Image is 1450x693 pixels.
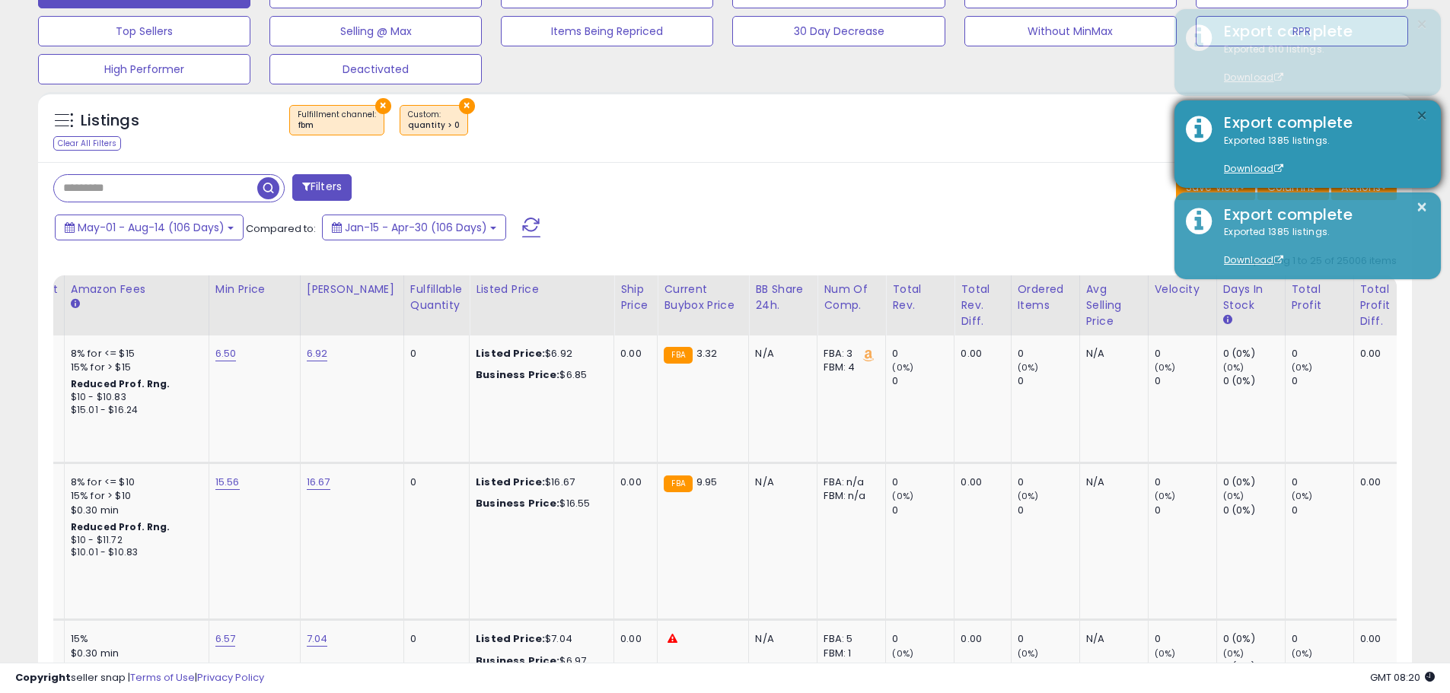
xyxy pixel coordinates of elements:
[71,647,197,660] div: $0.30 min
[824,281,879,313] div: Num of Comp.
[298,120,376,131] div: fbm
[1292,632,1353,646] div: 0
[215,346,237,361] a: 6.50
[824,489,874,503] div: FBM: n/a
[1155,632,1216,646] div: 0
[1360,632,1397,646] div: 0.00
[1018,361,1039,374] small: (0%)
[298,109,376,132] span: Fulfillment channel :
[1086,347,1136,361] div: N/A
[408,120,460,131] div: quantity > 0
[246,221,316,236] span: Compared to:
[71,297,80,311] small: Amazon Fees.
[1018,647,1039,660] small: (0%)
[1155,504,1216,517] div: 0
[1223,475,1285,489] div: 0 (0%)
[476,497,602,510] div: $16.55
[459,98,475,114] button: ×
[1213,21,1429,43] div: Export complete
[824,647,874,660] div: FBM: 1
[1223,490,1244,502] small: (0%)
[1292,490,1313,502] small: (0%)
[1213,43,1429,85] div: Exported 610 listings.
[71,377,170,390] b: Reduced Prof. Rng.
[307,281,397,297] div: [PERSON_NAME]
[38,54,250,84] button: High Performer
[1292,475,1353,489] div: 0
[1370,670,1435,685] span: 2025-08-15 08:20 GMT
[292,174,352,201] button: Filters
[892,647,913,660] small: (0%)
[1223,361,1244,374] small: (0%)
[824,632,874,646] div: FBA: 5
[1018,632,1079,646] div: 0
[1292,374,1353,388] div: 0
[964,16,1177,46] button: Without MinMax
[1155,475,1216,489] div: 0
[71,520,170,533] b: Reduced Prof. Rng.
[1223,504,1285,517] div: 0 (0%)
[696,346,718,361] span: 3.32
[410,347,457,361] div: 0
[53,136,121,151] div: Clear All Filters
[476,496,559,510] b: Business Price:
[81,110,139,132] h5: Listings
[1292,361,1313,374] small: (0%)
[38,16,250,46] button: Top Sellers
[71,475,197,489] div: 8% for <= $10
[215,631,236,647] a: 6.57
[892,281,948,313] div: Total Rev.
[892,504,954,517] div: 0
[1223,374,1285,388] div: 0 (0%)
[824,347,874,361] div: FBA: 3
[1018,281,1073,313] div: Ordered Items
[71,534,197,547] div: $10 - $11.72
[892,632,954,646] div: 0
[476,632,602,646] div: $7.04
[476,347,602,361] div: $6.92
[410,475,457,489] div: 0
[1360,281,1402,329] div: Total Profit Diff.
[892,490,913,502] small: (0%)
[1086,281,1142,329] div: Avg Selling Price
[755,347,805,361] div: N/A
[755,281,811,313] div: BB Share 24h.
[71,504,197,517] div: $0.30 min
[732,16,945,46] button: 30 Day Decrease
[1213,204,1429,226] div: Export complete
[476,475,545,489] b: Listed Price:
[345,220,487,235] span: Jan-15 - Apr-30 (106 Days)
[1176,174,1255,200] button: Save View
[410,632,457,646] div: 0
[1213,225,1429,268] div: Exported 1385 listings.
[1223,347,1285,361] div: 0 (0%)
[1018,475,1079,489] div: 0
[269,54,482,84] button: Deactivated
[1018,347,1079,361] div: 0
[664,281,742,313] div: Current Buybox Price
[71,546,197,559] div: $10.01 - $10.83
[1223,647,1244,660] small: (0%)
[1155,374,1216,388] div: 0
[71,391,197,404] div: $10 - $10.83
[1155,647,1176,660] small: (0%)
[410,281,463,313] div: Fulfillable Quantity
[307,475,330,490] a: 16.67
[375,98,391,114] button: ×
[1213,112,1429,134] div: Export complete
[1224,253,1283,266] a: Download
[55,215,244,240] button: May-01 - Aug-14 (106 Days)
[892,475,954,489] div: 0
[1155,347,1216,361] div: 0
[664,347,692,364] small: FBA
[215,281,294,297] div: Min Price
[1224,71,1283,84] a: Download
[476,281,607,297] div: Listed Price
[130,670,195,685] a: Terms of Use
[71,361,197,374] div: 15% for > $15
[1018,374,1079,388] div: 0
[71,347,197,361] div: 8% for <= $15
[476,367,559,382] b: Business Price:
[215,475,240,490] a: 15.56
[892,374,954,388] div: 0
